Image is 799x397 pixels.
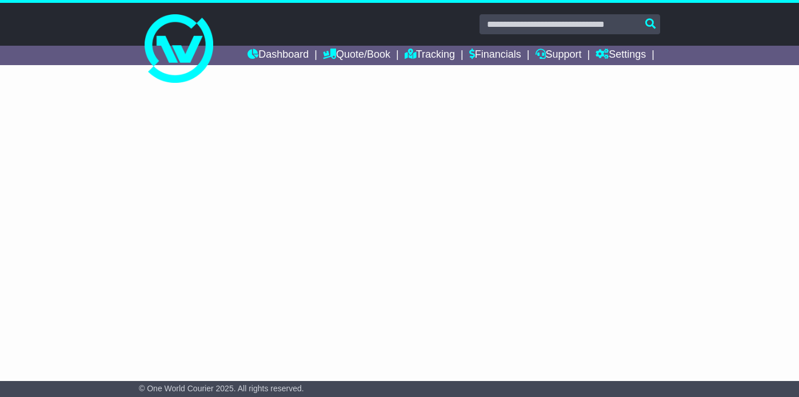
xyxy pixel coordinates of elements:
span: © One World Courier 2025. All rights reserved. [139,384,304,393]
a: Dashboard [247,46,309,65]
a: Settings [596,46,646,65]
a: Support [536,46,582,65]
a: Tracking [405,46,455,65]
a: Quote/Book [323,46,390,65]
a: Financials [469,46,521,65]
